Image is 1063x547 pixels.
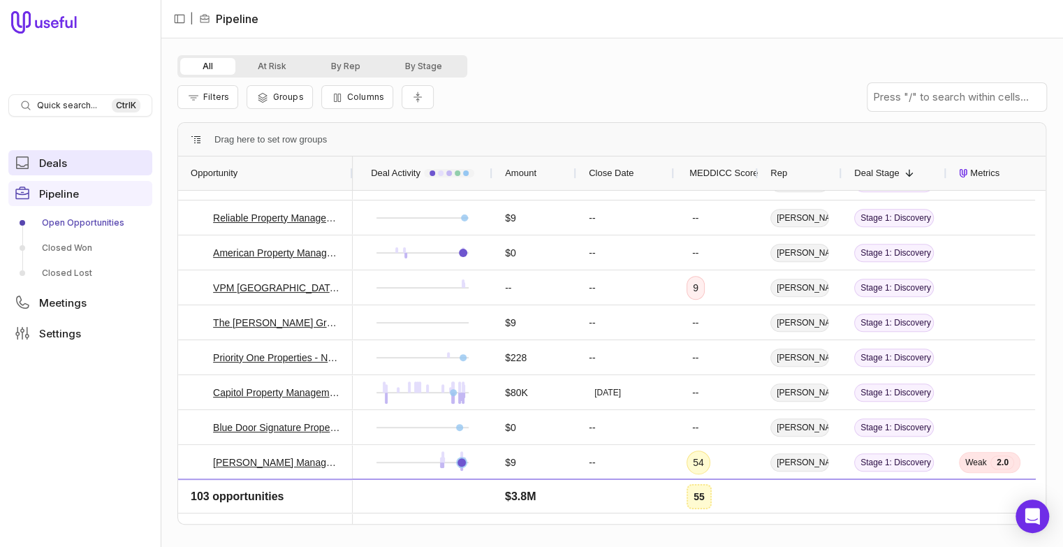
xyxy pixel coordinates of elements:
[177,85,238,109] button: Filter Pipeline
[505,245,516,261] span: $0
[589,165,633,182] span: Close Date
[687,156,745,190] div: MEDDICC Score
[854,384,934,402] span: Stage 1: Discovery
[594,387,621,398] time: [DATE]
[505,210,516,226] span: $9
[505,165,536,182] span: Amount
[770,209,829,227] span: [PERSON_NAME]
[854,418,934,437] span: Stage 1: Discovery
[383,58,464,75] button: By Stage
[235,58,309,75] button: At Risk
[191,165,237,182] span: Opportunity
[8,181,152,206] a: Pipeline
[8,212,152,234] a: Open Opportunities
[213,245,340,261] a: American Property Management of [US_STATE] - New Deal
[37,100,97,111] span: Quick search...
[214,131,327,148] div: Row Groups
[8,212,152,284] div: Pipeline submenu
[770,453,829,472] span: [PERSON_NAME]
[505,314,516,331] span: $9
[505,419,516,436] span: $0
[214,131,327,148] span: Drag here to set row groups
[576,200,674,235] div: --
[576,270,674,305] div: --
[692,210,698,226] div: --
[867,83,1046,111] input: Press "/" to search within cells...
[576,235,674,270] div: --
[770,384,829,402] span: [PERSON_NAME]
[213,384,340,401] a: Capitol Property Management
[854,349,934,367] span: Stage 1: Discovery
[169,8,190,29] button: Collapse sidebar
[770,279,829,297] span: [PERSON_NAME]
[770,244,829,262] span: [PERSON_NAME]
[689,165,758,182] span: MEDDICC Score
[770,418,829,437] span: [PERSON_NAME]
[203,92,229,102] span: Filters
[854,279,934,297] span: Stage 1: Discovery
[505,384,528,401] span: $80K
[1016,499,1049,533] div: Open Intercom Messenger
[854,244,934,262] span: Stage 1: Discovery
[180,58,235,75] button: All
[309,58,383,75] button: By Rep
[692,314,698,331] div: --
[8,262,152,284] a: Closed Lost
[854,453,934,472] span: Stage 1: Discovery
[770,165,787,182] span: Rep
[213,279,340,296] a: VPM [GEOGRAPHIC_DATA] - New Deal
[770,349,829,367] span: [PERSON_NAME]
[8,150,152,175] a: Deals
[692,349,698,366] div: --
[321,85,393,109] button: Columns
[576,305,674,340] div: --
[8,237,152,259] a: Closed Won
[272,92,303,102] span: Groups
[213,349,340,366] a: Priority One Properties - New Deal
[854,314,934,332] span: Stage 1: Discovery
[39,158,67,168] span: Deals
[112,99,140,112] kbd: Ctrl K
[693,279,698,296] div: 9
[39,328,81,339] span: Settings
[854,165,899,182] span: Deal Stage
[990,455,1014,469] span: 2.0
[402,85,434,110] button: Collapse all rows
[770,314,829,332] span: [PERSON_NAME]
[371,165,420,182] span: Deal Activity
[576,410,674,444] div: --
[576,445,674,479] div: --
[39,298,87,308] span: Meetings
[692,245,698,261] div: --
[505,279,511,296] span: --
[213,210,340,226] a: Reliable Property Management Services - New Deal
[213,454,340,471] a: [PERSON_NAME] Management Deal
[505,349,527,366] span: $228
[8,321,152,346] a: Settings
[692,419,698,436] div: --
[576,340,674,374] div: --
[8,290,152,315] a: Meetings
[505,454,516,471] span: $9
[213,419,340,436] a: Blue Door Signature Properties, LLC - New Deal
[39,189,79,199] span: Pipeline
[965,457,986,468] span: Weak
[213,314,340,331] a: The [PERSON_NAME] Group Deal
[692,384,698,401] div: --
[347,92,384,102] span: Columns
[199,10,258,27] li: Pipeline
[190,10,193,27] span: |
[247,85,312,109] button: Group Pipeline
[854,209,934,227] span: Stage 1: Discovery
[970,165,999,182] span: Metrics
[693,454,704,471] div: 54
